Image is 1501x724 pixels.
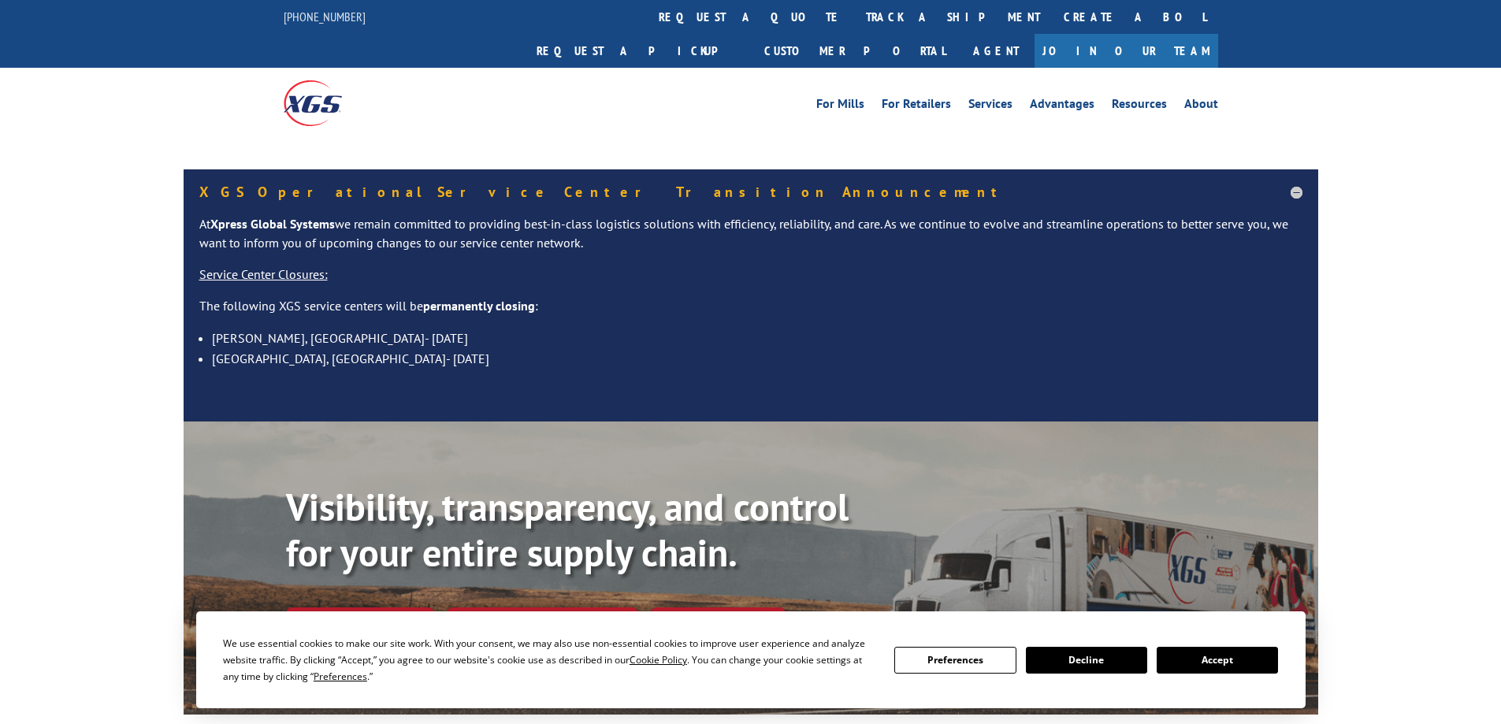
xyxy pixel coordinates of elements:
[423,298,535,314] strong: permanently closing
[1184,98,1218,115] a: About
[816,98,864,115] a: For Mills
[199,215,1302,265] p: At we remain committed to providing best-in-class logistics solutions with efficiency, reliabilit...
[196,611,1306,708] div: Cookie Consent Prompt
[1157,647,1278,674] button: Accept
[882,98,951,115] a: For Retailers
[651,607,786,641] a: XGS ASSISTANT
[286,607,434,640] a: Track shipment
[1035,34,1218,68] a: Join Our Team
[212,328,1302,348] li: [PERSON_NAME], [GEOGRAPHIC_DATA]- [DATE]
[212,348,1302,369] li: [GEOGRAPHIC_DATA], [GEOGRAPHIC_DATA]- [DATE]
[199,185,1302,199] h5: XGS Operational Service Center Transition Announcement
[223,635,875,685] div: We use essential cookies to make our site work. With your consent, we may also use non-essential ...
[968,98,1012,115] a: Services
[1026,647,1147,674] button: Decline
[447,607,638,641] a: Calculate transit time
[1112,98,1167,115] a: Resources
[210,216,335,232] strong: Xpress Global Systems
[1030,98,1094,115] a: Advantages
[957,34,1035,68] a: Agent
[284,9,366,24] a: [PHONE_NUMBER]
[199,266,328,282] u: Service Center Closures:
[894,647,1016,674] button: Preferences
[525,34,752,68] a: Request a pickup
[630,653,687,666] span: Cookie Policy
[314,670,367,683] span: Preferences
[199,297,1302,329] p: The following XGS service centers will be :
[286,482,849,577] b: Visibility, transparency, and control for your entire supply chain.
[752,34,957,68] a: Customer Portal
